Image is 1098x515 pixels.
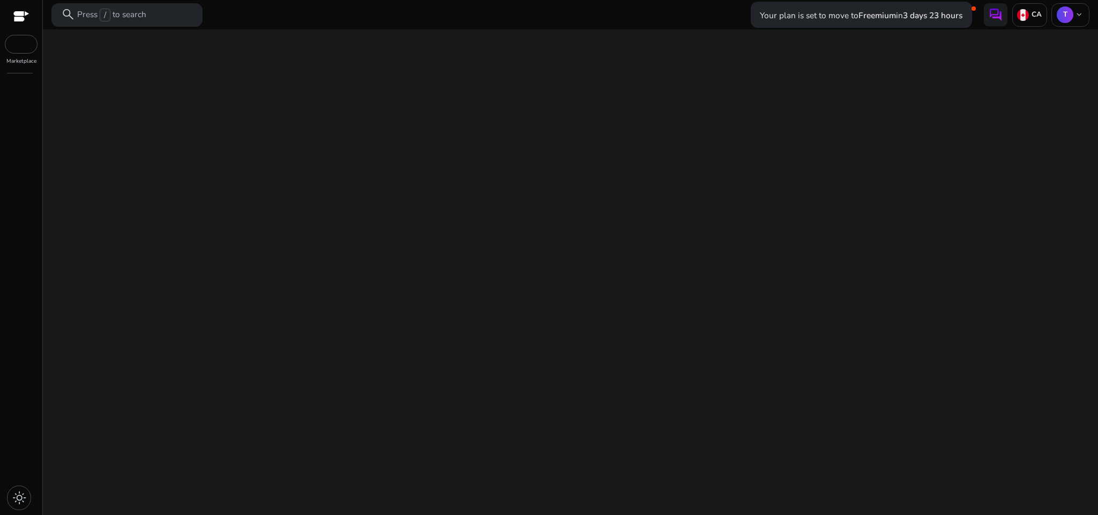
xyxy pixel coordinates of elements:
span: search [61,8,75,21]
p: Marketplace [6,57,36,65]
span: / [100,9,110,21]
b: Freemium [858,10,896,21]
img: ca.svg [1017,9,1029,21]
span: light_mode [12,491,26,505]
p: T [1057,6,1073,23]
b: 3 days 23 hours [903,10,962,21]
p: Press to search [77,9,146,21]
p: Your plan is set to move to in [760,6,962,25]
p: CA [1029,10,1041,20]
span: keyboard_arrow_down [1074,10,1084,20]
